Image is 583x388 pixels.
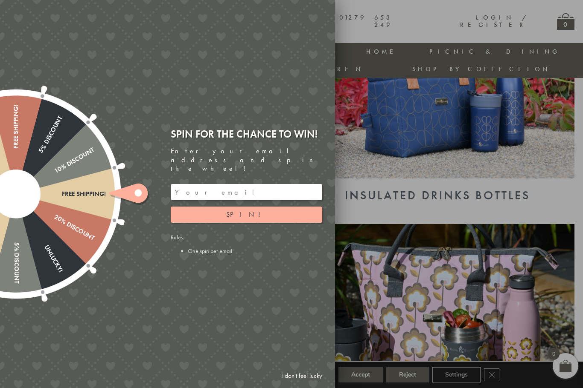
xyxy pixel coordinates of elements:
a: I don't feel lucky [277,368,326,384]
div: Unlucky! [13,192,64,273]
div: Rules: [171,233,322,255]
div: 5% Discount [12,194,20,284]
div: Spin for the chance to win! [171,127,322,141]
div: Free shipping! [12,105,20,194]
button: Spin! [171,207,322,223]
div: Enter your email address and spin the wheel! [171,147,322,173]
div: Free shipping! [16,190,106,198]
div: 10% Discount [14,146,95,197]
div: 20% Discount [14,191,95,242]
input: Your email [171,184,322,200]
div: 5% Discount [13,115,64,195]
li: One spin per email [188,247,322,255]
span: Spin! [226,210,267,219]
